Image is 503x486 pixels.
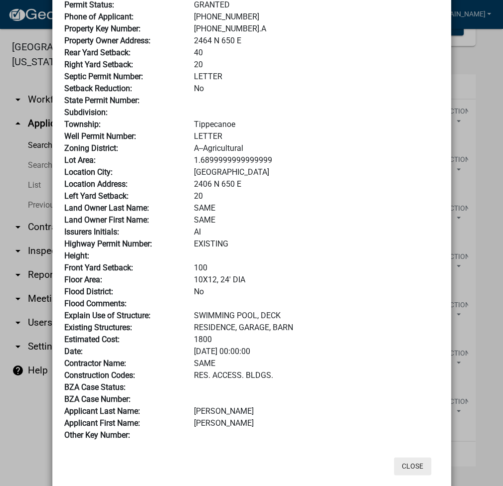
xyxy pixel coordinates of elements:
div: [PERSON_NAME] [186,405,446,417]
b: Property Key Number: [64,24,141,33]
div: 20 [186,59,446,71]
div: No [186,83,446,95]
b: Explain Use of Structure: [64,311,151,320]
b: Flood District: [64,287,113,296]
b: Existing Structures: [64,323,132,332]
b: BZA Case Status: [64,382,126,392]
b: Location Address: [64,179,128,189]
b: Left Yard Setback: [64,191,129,201]
b: Subdivision: [64,108,108,117]
b: Estimated Cost: [64,335,120,344]
div: LETTER [186,130,446,142]
b: Setback Reduction: [64,84,132,93]
b: Lot Area: [64,155,96,165]
div: Tippecanoe [186,119,446,130]
div: A--Agricultural [186,142,446,154]
b: Right Yard Setback: [64,60,133,69]
div: 10X12, 24' DIA [186,274,446,286]
div: 1800 [186,334,446,346]
div: RESIDENCE, GARAGE, BARN [186,322,446,334]
b: Land Owner Last Name: [64,203,149,213]
div: SAME [186,358,446,369]
div: 2464 N 650 E [186,35,446,47]
b: Contractor Name: [64,359,126,368]
div: AI [186,226,446,238]
b: Applicant Last Name: [64,406,140,416]
div: [GEOGRAPHIC_DATA] [186,166,446,178]
b: Location City: [64,167,113,177]
b: Well Permit Number: [64,131,136,141]
b: Issurers Initials: [64,227,119,237]
div: SAME [186,214,446,226]
b: Height: [64,251,89,260]
div: [PHONE_NUMBER] [186,11,446,23]
div: EXISTING [186,238,446,250]
div: [PHONE_NUMBER].A [186,23,446,35]
b: Other Key Number: [64,430,130,440]
div: [DATE] 00:00:00 [186,346,446,358]
div: SWIMMING POOL, DECK [186,310,446,322]
div: LETTER [186,71,446,83]
b: Zoning District: [64,143,118,153]
div: 100 [186,262,446,274]
div: 1.6899999999999999 [186,154,446,166]
b: Construction Codes: [64,370,135,380]
div: No [186,286,446,298]
b: Front Yard Setback: [64,263,133,272]
b: Floor Area: [64,275,102,284]
b: Rear Yard Setback: [64,48,131,57]
b: Septic Permit Number: [64,72,143,81]
b: Applicant First Name: [64,418,140,428]
b: Highway Permit Number: [64,239,152,248]
div: 2406 N 650 E [186,178,446,190]
b: Phone of Applicant: [64,12,134,21]
b: BZA Case Number: [64,394,131,404]
b: Flood Comments: [64,299,127,308]
div: 40 [186,47,446,59]
b: Land Owner First Name: [64,215,149,225]
div: RES. ACCESS. BLDGS. [186,369,446,381]
b: Property Owner Address: [64,36,151,45]
b: Township: [64,120,101,129]
b: Date: [64,347,83,356]
div: [PERSON_NAME] [186,417,446,429]
div: SAME [186,202,446,214]
b: State Permit Number: [64,96,140,105]
div: 20 [186,190,446,202]
button: Close [394,457,431,475]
